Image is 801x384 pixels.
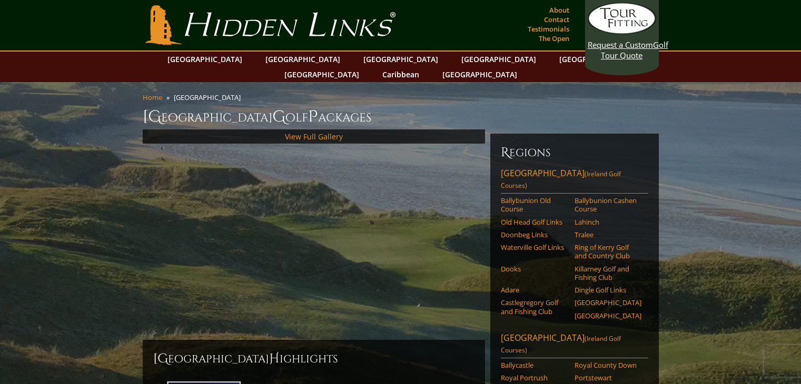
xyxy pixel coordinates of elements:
[541,12,572,27] a: Contact
[536,31,572,46] a: The Open
[575,298,641,307] a: [GEOGRAPHIC_DATA]
[547,3,572,17] a: About
[437,67,522,82] a: [GEOGRAPHIC_DATA]
[501,334,621,355] span: (Ireland Golf Courses)
[501,332,648,358] a: [GEOGRAPHIC_DATA](Ireland Golf Courses)
[575,361,641,369] a: Royal County Down
[588,39,653,50] span: Request a Custom
[279,67,364,82] a: [GEOGRAPHIC_DATA]
[575,265,641,282] a: Killarney Golf and Fishing Club
[501,167,648,194] a: [GEOGRAPHIC_DATA](Ireland Golf Courses)
[501,243,568,251] a: Waterville Golf Links
[501,169,621,190] span: (Ireland Golf Courses)
[174,93,245,102] li: [GEOGRAPHIC_DATA]
[501,265,568,273] a: Dooks
[501,218,568,226] a: Old Head Golf Links
[269,350,280,367] span: H
[575,218,641,226] a: Lahinch
[575,196,641,214] a: Ballybunion Cashen Course
[588,3,656,60] a: Request a CustomGolf Tour Quote
[308,106,318,127] span: P
[575,230,641,239] a: Tralee
[260,52,345,67] a: [GEOGRAPHIC_DATA]
[272,106,285,127] span: G
[501,144,648,161] h6: Regions
[153,350,474,367] h2: [GEOGRAPHIC_DATA] ighlights
[575,243,641,260] a: Ring of Kerry Golf and Country Club
[143,106,659,127] h1: [GEOGRAPHIC_DATA] olf ackages
[501,298,568,316] a: Castlegregory Golf and Fishing Club
[358,52,443,67] a: [GEOGRAPHIC_DATA]
[554,52,639,67] a: [GEOGRAPHIC_DATA]
[525,22,572,36] a: Testimonials
[575,286,641,294] a: Dingle Golf Links
[285,132,343,142] a: View Full Gallery
[162,52,248,67] a: [GEOGRAPHIC_DATA]
[575,373,641,382] a: Portstewart
[501,373,568,382] a: Royal Portrush
[143,93,162,102] a: Home
[456,52,541,67] a: [GEOGRAPHIC_DATA]
[501,361,568,369] a: Ballycastle
[501,230,568,239] a: Doonbeg Links
[575,311,641,320] a: [GEOGRAPHIC_DATA]
[501,286,568,294] a: Adare
[501,196,568,214] a: Ballybunion Old Course
[377,67,424,82] a: Caribbean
